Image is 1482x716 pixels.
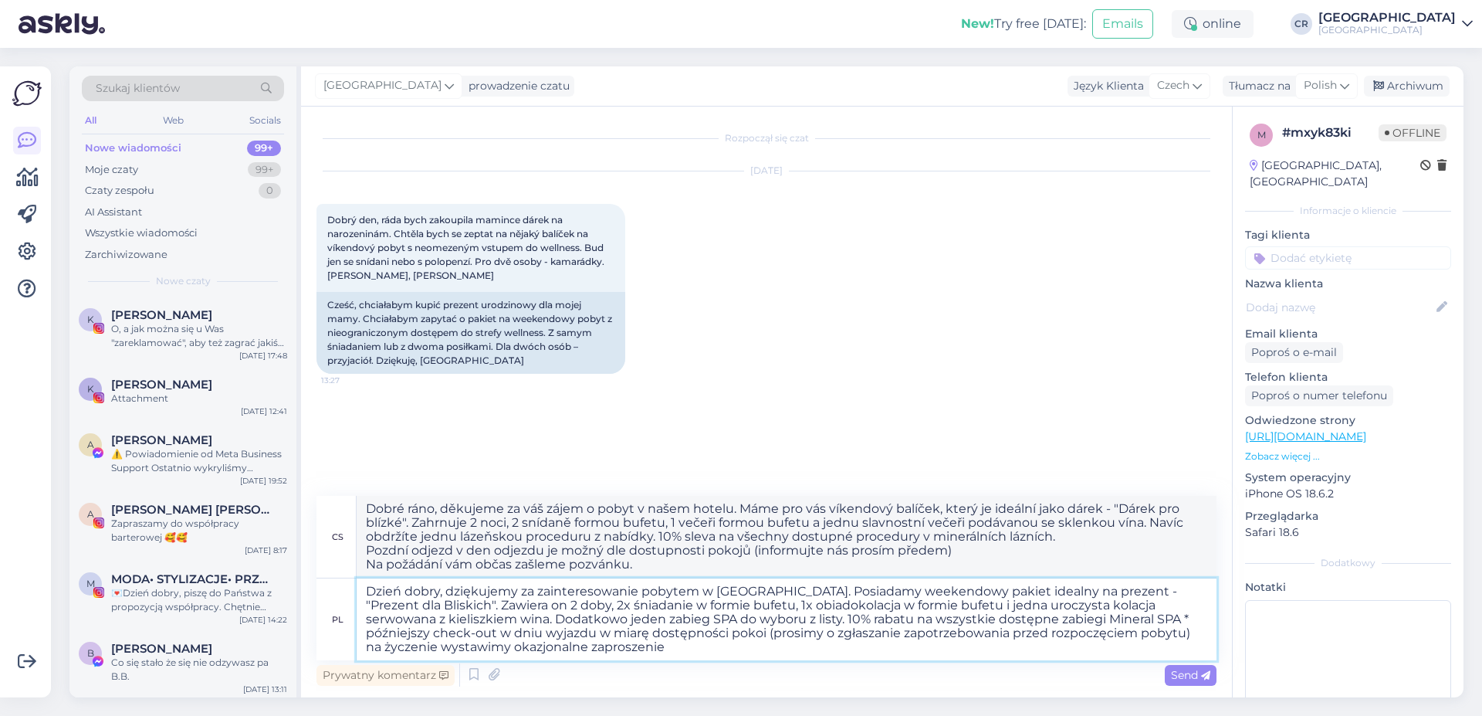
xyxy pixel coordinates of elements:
a: [GEOGRAPHIC_DATA][GEOGRAPHIC_DATA] [1318,12,1473,36]
span: A [87,439,94,450]
div: prowadzenie czatu [462,78,570,94]
span: Dobrý den, ráda bych zakoupila mamince dárek na narozeninám. Chtěla bych se zeptat na nějaký balí... [327,214,607,281]
div: Poproś o numer telefonu [1245,385,1393,406]
p: Zobacz więcej ... [1245,450,1451,463]
span: B [87,647,94,659]
span: Czech [1157,77,1189,94]
div: 0 [259,183,281,199]
div: Co się stało że się nie odzywasz pa B.B. [111,656,287,684]
div: Moje czaty [85,162,138,178]
div: Cześć, chciałabym kupić prezent urodzinowy dla mojej mamy. Chciałabym zapytać o pakiet na weekend... [316,292,625,374]
p: Notatki [1245,579,1451,596]
div: [DATE] 12:41 [241,406,287,417]
div: online [1172,10,1254,38]
span: K [87,314,94,325]
div: [DATE] [316,164,1216,178]
p: Safari 18.6 [1245,524,1451,541]
div: [DATE] 8:17 [245,545,287,556]
div: [DATE] 19:52 [240,475,287,487]
div: 99+ [247,141,281,156]
p: Odwiedzone strony [1245,412,1451,429]
div: O, a jak można się u Was "zareklamować", aby też zagrać jakiś klimatyczny koncercik?😎 [111,322,287,350]
input: Dodać etykietę [1245,246,1451,270]
div: AI Assistant [85,205,142,220]
b: New! [961,16,994,31]
div: [DATE] 14:22 [239,614,287,626]
span: A [87,508,94,520]
div: 99+ [248,162,281,178]
button: Emails [1092,9,1153,39]
div: Zapraszamy do współpracy barterowej 🥰🥰 [111,517,287,545]
p: System operacyjny [1245,470,1451,486]
span: MODA• STYLIZACJE• PRZEGLĄDY KOLEKCJI [111,572,272,586]
div: Język Klienta [1068,78,1144,94]
div: [DATE] 17:48 [239,350,287,361]
p: iPhone OS 18.6.2 [1245,486,1451,502]
span: Nowe czaty [156,274,211,288]
span: Send [1171,668,1210,682]
div: Wszystkie wiadomości [85,226,198,241]
input: Dodaj nazwę [1246,299,1433,316]
div: Nowe wiadomości [85,141,181,156]
div: Rozpoczął się czat [316,131,1216,145]
span: Offline [1379,124,1446,141]
p: Nazwa klienta [1245,276,1451,292]
div: Try free [DATE]: [961,15,1086,33]
p: Email klienta [1245,326,1451,342]
span: M [86,578,95,589]
div: 💌Dzień dobry, piszę do Państwa z propozycją współpracy. Chętnie odwiedziłabym Państwa hotel z rod... [111,586,287,614]
div: ⚠️ Powiadomienie od Meta Business Support Ostatnio wykryliśmy nietypową aktywność na Twoim koncie... [111,447,287,475]
div: CR [1291,13,1312,35]
div: Zarchiwizowane [85,247,167,263]
span: 13:27 [321,375,379,386]
div: [GEOGRAPHIC_DATA] [1318,24,1456,36]
span: Kasia Lebiecka [111,378,212,392]
p: Przeglądarka [1245,508,1451,524]
div: All [82,110,100,131]
a: [URL][DOMAIN_NAME] [1245,429,1366,443]
span: Bożena Bolewicz [111,642,212,656]
textarea: Dzień dobry, dziękujemy za zainteresowanie pobytem w [GEOGRAPHIC_DATA]. Posiadamy weekendowy paki... [357,579,1216,660]
span: Anna Żukowska Ewa Adamczewska BLIŹNIACZKI • Bóg • rodzina • dom [111,503,272,517]
span: Karolina Wołczyńska [111,308,212,322]
div: Prywatny komentarz [316,665,455,686]
span: Polish [1304,77,1337,94]
span: Szukaj klientów [96,80,180,97]
div: Poproś o e-mail [1245,342,1343,363]
div: [DATE] 13:11 [243,684,287,695]
div: Attachment [111,392,287,406]
div: Czaty zespołu [85,183,154,199]
div: # mxyk83ki [1282,124,1379,142]
div: Informacje o kliencie [1245,204,1451,218]
div: Dodatkowy [1245,556,1451,570]
span: Akiba Benedict [111,433,212,447]
span: m [1257,129,1266,141]
p: Telefon klienta [1245,369,1451,385]
div: [GEOGRAPHIC_DATA] [1318,12,1456,24]
img: Askly Logo [12,79,42,108]
div: pl [332,606,343,633]
div: cs [332,524,343,550]
div: Tłumacz na [1223,78,1291,94]
p: Tagi klienta [1245,227,1451,243]
div: Web [160,110,187,131]
span: [GEOGRAPHIC_DATA] [323,77,442,94]
span: K [87,383,94,395]
div: Socials [246,110,284,131]
div: Archiwum [1364,76,1450,97]
div: [GEOGRAPHIC_DATA], [GEOGRAPHIC_DATA] [1250,158,1420,190]
textarea: Dobré ráno, děkujeme za váš zájem o pobyt v našem hotelu. Máme pro vás víkendový balíček, který j... [357,496,1216,578]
